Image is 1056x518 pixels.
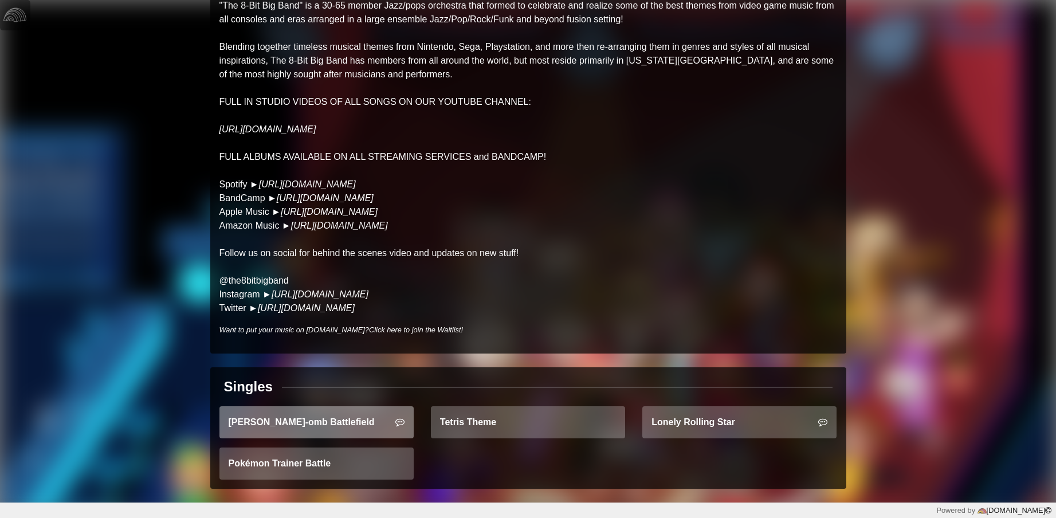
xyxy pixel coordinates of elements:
a: [URL][DOMAIN_NAME] [259,179,356,189]
i: Want to put your music on [DOMAIN_NAME]? [219,325,464,334]
img: logo-white-4c48a5e4bebecaebe01ca5a9d34031cfd3d4ef9ae749242e8c4bf12ef99f53e8.png [3,3,26,26]
a: [URL][DOMAIN_NAME] [291,221,388,230]
a: [URL][DOMAIN_NAME] [258,303,355,313]
div: Powered by [936,505,1051,516]
a: [URL][DOMAIN_NAME] [277,193,374,203]
a: Click here to join the Waitlist! [369,325,463,334]
a: [DOMAIN_NAME] [975,506,1051,515]
img: logo-color-e1b8fa5219d03fcd66317c3d3cfaab08a3c62fe3c3b9b34d55d8365b78b1766b.png [978,507,987,516]
a: [URL][DOMAIN_NAME] [272,289,368,299]
a: Pokémon Trainer Battle [219,448,414,480]
div: Singles [224,376,273,397]
a: [URL][DOMAIN_NAME] [219,124,316,134]
a: [PERSON_NAME]-omb Battlefield [219,406,414,438]
a: Tetris Theme [431,406,625,438]
a: Lonely Rolling Star [642,406,837,438]
a: [URL][DOMAIN_NAME] [281,207,378,217]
